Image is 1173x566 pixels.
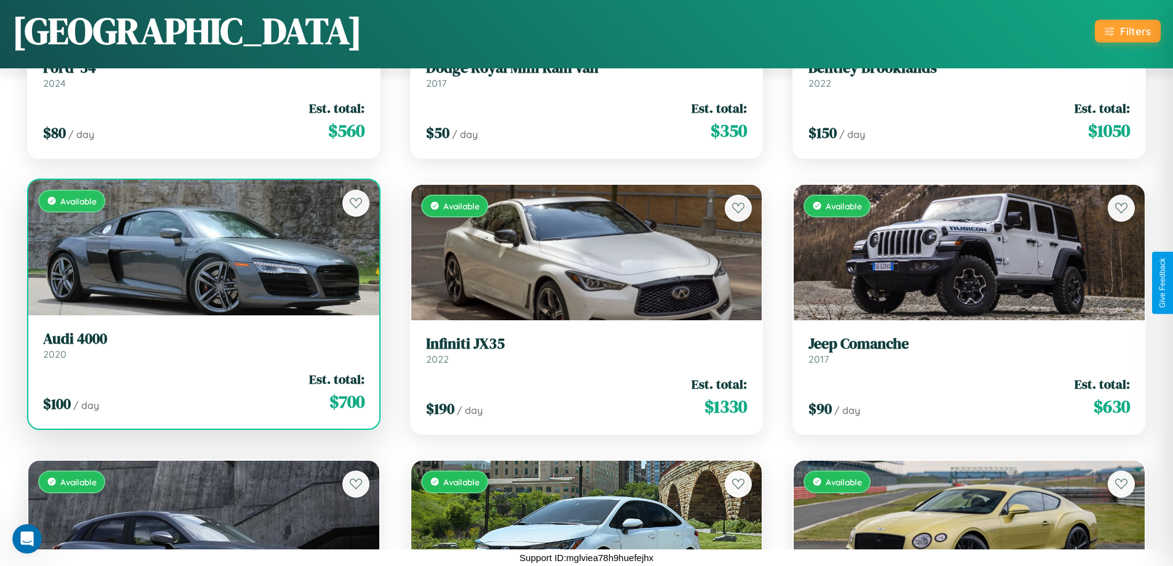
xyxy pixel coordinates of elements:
[711,118,747,143] span: $ 350
[43,330,365,348] h3: Audi 4000
[1095,20,1161,42] button: Filters
[43,330,365,360] a: Audi 40002020
[834,404,860,416] span: / day
[457,404,483,416] span: / day
[426,77,446,89] span: 2017
[426,59,748,89] a: Dodge Royal Mini Ram Van2017
[12,6,362,56] h1: [GEOGRAPHIC_DATA]
[826,477,862,487] span: Available
[328,118,365,143] span: $ 560
[808,123,837,143] span: $ 150
[826,201,862,211] span: Available
[60,196,97,206] span: Available
[1120,25,1151,38] div: Filters
[808,59,1130,77] h3: Bentley Brooklands
[1074,99,1130,117] span: Est. total:
[839,128,865,140] span: / day
[808,59,1130,89] a: Bentley Brooklands2022
[43,59,365,77] h3: Ford '34
[43,59,365,89] a: Ford '342024
[1074,375,1130,393] span: Est. total:
[1158,258,1167,308] div: Give Feedback
[691,99,747,117] span: Est. total:
[68,128,94,140] span: / day
[43,123,66,143] span: $ 80
[808,398,832,419] span: $ 90
[443,477,480,487] span: Available
[520,549,654,566] p: Support ID: mglviea78h9huefejhx
[704,394,747,419] span: $ 1330
[426,335,748,365] a: Infiniti JX352022
[426,123,449,143] span: $ 50
[426,353,449,365] span: 2022
[808,353,829,365] span: 2017
[426,398,454,419] span: $ 190
[43,77,66,89] span: 2024
[691,375,747,393] span: Est. total:
[443,201,480,211] span: Available
[808,77,831,89] span: 2022
[60,477,97,487] span: Available
[43,394,71,414] span: $ 100
[309,370,365,388] span: Est. total:
[73,399,99,411] span: / day
[426,335,748,353] h3: Infiniti JX35
[309,99,365,117] span: Est. total:
[808,335,1130,353] h3: Jeep Comanche
[43,348,67,360] span: 2020
[329,389,365,414] span: $ 700
[1088,118,1130,143] span: $ 1050
[426,59,748,77] h3: Dodge Royal Mini Ram Van
[808,335,1130,365] a: Jeep Comanche2017
[452,128,478,140] span: / day
[1094,394,1130,419] span: $ 630
[12,524,42,554] iframe: Intercom live chat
